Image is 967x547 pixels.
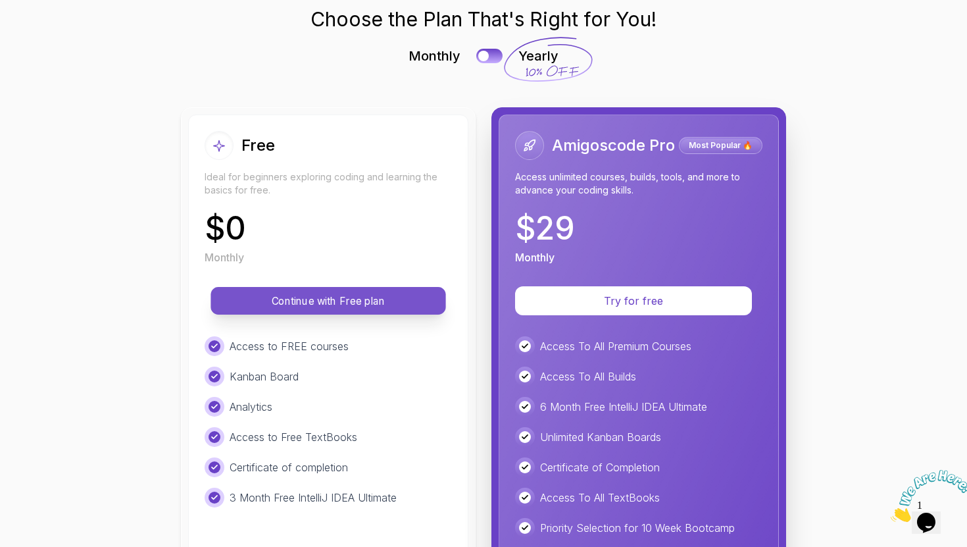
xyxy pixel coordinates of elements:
[540,429,661,445] p: Unlimited Kanban Boards
[540,369,636,384] p: Access To All Builds
[515,249,555,265] p: Monthly
[205,170,452,197] p: Ideal for beginners exploring coding and learning the basics for free.
[230,399,272,415] p: Analytics
[515,213,575,244] p: $ 29
[205,249,244,265] p: Monthly
[211,287,445,315] button: Continue with Free plan
[540,399,707,415] p: 6 Month Free IntelliJ IDEA Ultimate
[5,5,87,57] img: Chat attention grabber
[230,338,349,354] p: Access to FREE courses
[681,139,760,152] p: Most Popular 🔥
[885,465,967,527] iframe: chat widget
[515,286,752,315] button: Try for free
[552,135,675,156] h2: Amigoscode Pro
[241,135,275,156] h2: Free
[5,5,11,16] span: 1
[205,213,246,244] p: $ 0
[230,459,348,475] p: Certificate of completion
[540,520,735,536] p: Priority Selection for 10 Week Bootcamp
[226,294,431,309] p: Continue with Free plan
[230,429,357,445] p: Access to Free TextBooks
[230,369,299,384] p: Kanban Board
[540,490,660,506] p: Access To All TextBooks
[531,293,736,309] p: Try for free
[515,170,762,197] p: Access unlimited courses, builds, tools, and more to advance your coding skills.
[409,47,460,65] p: Monthly
[540,459,660,475] p: Certificate of Completion
[540,338,691,354] p: Access To All Premium Courses
[230,490,397,506] p: 3 Month Free IntelliJ IDEA Ultimate
[310,7,657,31] h1: Choose the Plan That's Right for You!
